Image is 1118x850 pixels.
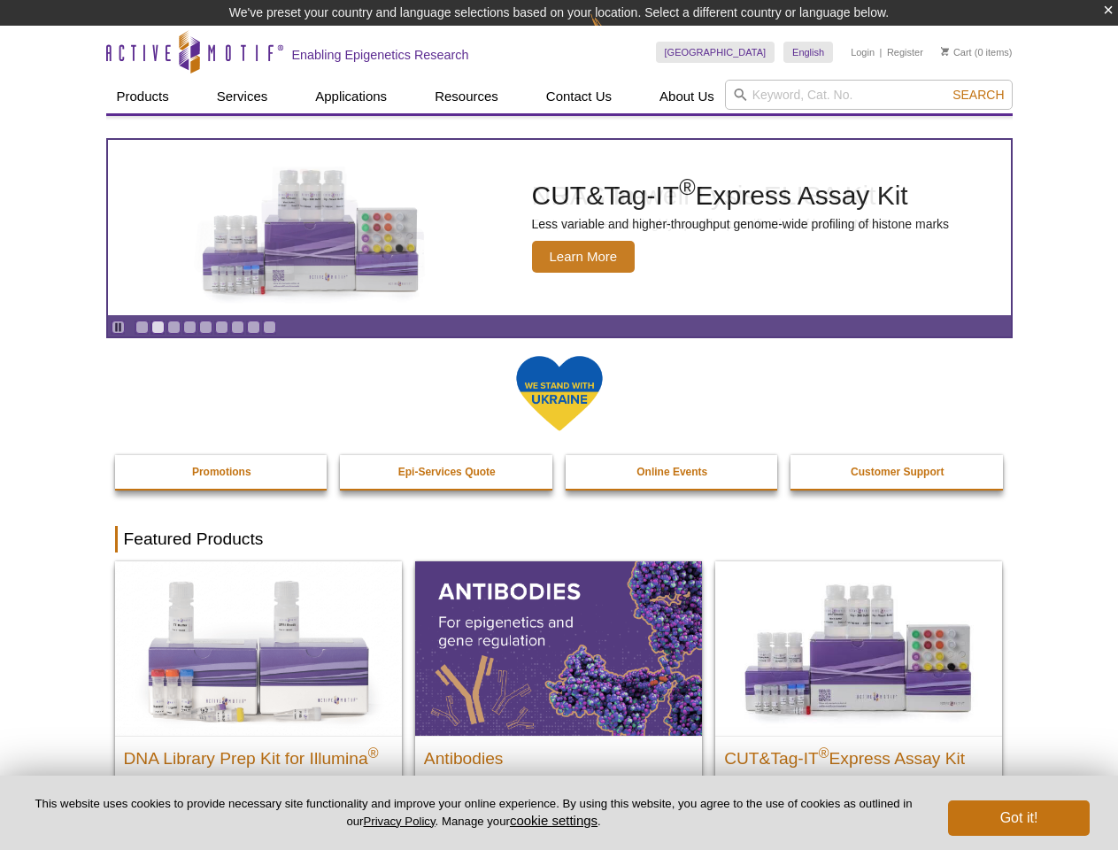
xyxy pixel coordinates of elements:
img: CUT&Tag-IT® Express Assay Kit [715,561,1002,735]
strong: Online Events [636,466,707,478]
button: Got it! [948,800,1090,836]
h2: DNA Library Prep Kit for Illumina [124,741,393,768]
li: (0 items) [941,42,1013,63]
a: Epi-Services Quote [340,455,554,489]
a: CUT&Tag-IT® Express Assay Kit CUT&Tag-IT®Express Assay Kit Less variable and higher-throughput ge... [715,561,1002,830]
strong: Customer Support [851,466,944,478]
a: English [783,42,833,63]
a: Go to slide 1 [135,321,149,334]
p: Fast, sensitive, and highly specific quantification of human NRAS. [532,216,892,232]
img: Change Here [590,13,637,55]
a: Products [106,80,180,113]
a: NRAS In-well Lysis ELISA Kit NRAS In-well Lysis ELISA Kit Fast, sensitive, and highly specific qu... [108,140,1011,315]
h2: NRAS In-well Lysis ELISA Kit [532,182,892,209]
h2: Featured Products [115,526,1004,552]
a: Go to slide 5 [199,321,212,334]
strong: Promotions [192,466,251,478]
a: Services [206,80,279,113]
img: NRAS In-well Lysis ELISA Kit [178,166,443,289]
a: Go to slide 6 [215,321,228,334]
a: Customer Support [790,455,1005,489]
a: Go to slide 9 [263,321,276,334]
a: DNA Library Prep Kit for Illumina DNA Library Prep Kit for Illumina® Dual Index NGS Kit for ChIP-... [115,561,402,847]
li: | [880,42,883,63]
img: All Antibodies [415,561,702,735]
button: Search [947,87,1009,103]
img: Your Cart [941,47,949,56]
a: Go to slide 3 [167,321,181,334]
a: Applications [305,80,397,113]
a: Go to slide 4 [183,321,197,334]
a: Online Events [566,455,780,489]
h2: CUT&Tag-IT Express Assay Kit [724,741,993,768]
img: We Stand With Ukraine [515,354,604,433]
a: [GEOGRAPHIC_DATA] [656,42,775,63]
span: Learn More [532,241,636,273]
a: Privacy Policy [363,815,435,828]
a: Register [887,46,923,58]
button: cookie settings [510,813,598,828]
a: Promotions [115,455,329,489]
a: Go to slide 2 [151,321,165,334]
a: Toggle autoplay [112,321,125,334]
input: Keyword, Cat. No. [725,80,1013,110]
a: All Antibodies Antibodies Application-tested antibodies for ChIP, CUT&Tag, and CUT&RUN. [415,561,702,830]
a: Login [851,46,875,58]
a: Go to slide 8 [247,321,260,334]
a: Resources [424,80,509,113]
a: About Us [649,80,725,113]
strong: Epi-Services Quote [398,466,496,478]
sup: ® [819,745,829,760]
p: This website uses cookies to provide necessary site functionality and improve your online experie... [28,796,919,830]
span: Search [952,88,1004,102]
img: DNA Library Prep Kit for Illumina [115,561,402,735]
article: NRAS In-well Lysis ELISA Kit [108,140,1011,315]
sup: ® [368,745,379,760]
h2: Enabling Epigenetics Research [292,47,469,63]
a: Go to slide 7 [231,321,244,334]
h2: Antibodies [424,741,693,768]
a: Cart [941,46,972,58]
a: Contact Us [536,80,622,113]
